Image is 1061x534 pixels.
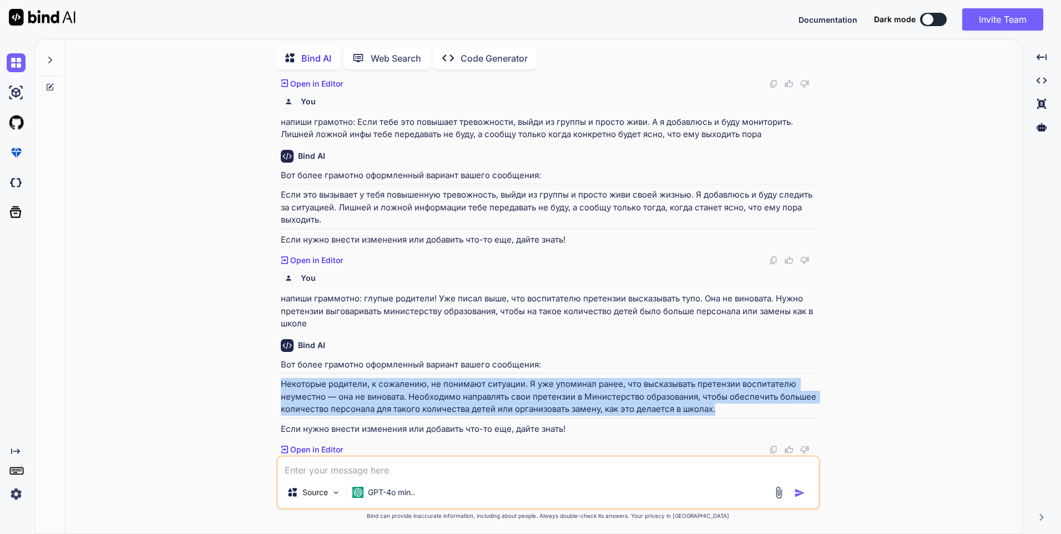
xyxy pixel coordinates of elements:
[281,169,818,182] p: Вот более грамотно оформленный вариант вашего сообщения:
[7,485,26,503] img: settings
[800,445,809,454] img: dislike
[962,8,1043,31] button: Invite Team
[7,113,26,132] img: githubLight
[281,423,818,436] p: Если нужно внести изменения или добавить что-то еще, дайте знать!
[800,256,809,265] img: dislike
[281,116,818,141] p: напиши грамотно: Если тебе это повышает тревожности, выйди из группы и просто живи. А я добавлюсь...
[276,512,820,520] p: Bind can provide inaccurate information, including about people. Always double-check its answers....
[281,189,818,226] p: Если это вызывает у тебя повышенную тревожность, выйди из группы и просто живи своей жизнью. Я до...
[769,256,778,265] img: copy
[290,444,343,455] p: Open in Editor
[785,256,794,265] img: like
[800,79,809,88] img: dislike
[298,340,325,351] h6: Bind AI
[7,83,26,102] img: ai-studio
[352,487,363,498] img: GPT-4o mini
[874,14,916,25] span: Dark mode
[769,445,778,454] img: copy
[794,487,805,498] img: icon
[772,486,785,499] img: attachment
[9,9,75,26] img: Bind AI
[769,79,778,88] img: copy
[785,79,794,88] img: like
[301,96,316,107] h6: You
[368,487,415,498] p: GPT-4o min..
[785,445,794,454] img: like
[290,255,343,266] p: Open in Editor
[281,359,818,371] p: Вот более грамотно оформленный вариант вашего сообщения:
[7,143,26,162] img: premium
[7,53,26,72] img: chat
[281,234,818,246] p: Если нужно внести изменения или добавить что-то еще, дайте знать!
[7,173,26,192] img: darkCloudIdeIcon
[371,52,421,65] p: Web Search
[302,487,328,498] p: Source
[301,273,316,284] h6: You
[461,52,528,65] p: Code Generator
[799,15,857,24] span: Documentation
[290,78,343,89] p: Open in Editor
[281,378,818,416] p: Некоторые родители, к сожалению, не понимают ситуации. Я уже упоминал ранее, что высказывать прет...
[799,14,857,26] button: Documentation
[298,150,325,162] h6: Bind AI
[301,52,331,65] p: Bind AI
[331,488,341,497] img: Pick Models
[281,293,818,330] p: напиши граммотно: глупые родители! Уже писал выше, что воспитателю претензии высказывать тупо. Он...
